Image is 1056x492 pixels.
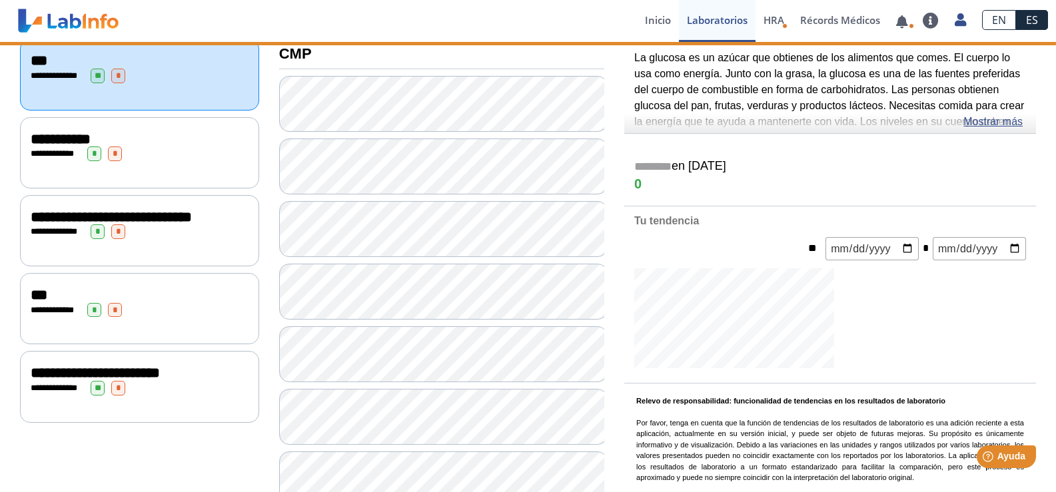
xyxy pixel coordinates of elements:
[937,440,1041,477] iframe: Help widget launcher
[933,237,1026,260] input: mm/dd/yyyy
[636,397,945,405] b: Relevo de responsabilidad: funcionalidad de tendencias en los resultados de laboratorio
[963,114,1023,130] a: Mostrar más
[634,159,1026,174] h5: en [DATE]
[764,13,784,27] span: HRA
[982,10,1016,30] a: EN
[634,176,1026,192] h4: 0
[825,237,919,260] input: mm/dd/yyyy
[1016,10,1048,30] a: ES
[634,215,699,226] b: Tu tendencia
[634,50,1026,161] p: La glucosa es un azúcar que obtienes de los alimentos que comes. El cuerpo lo usa como energía. J...
[279,45,312,62] b: CMP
